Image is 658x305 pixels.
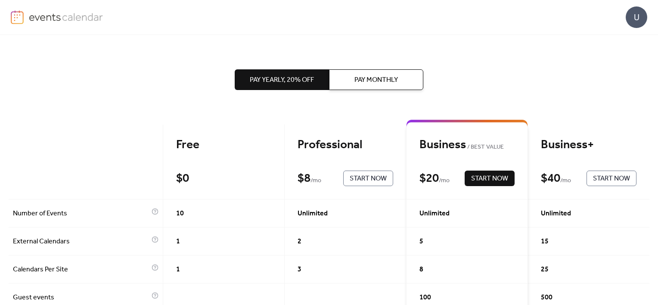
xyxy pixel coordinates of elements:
[13,209,149,219] span: Number of Events
[593,174,630,184] span: Start Now
[298,237,301,247] span: 2
[541,171,560,186] div: $ 40
[329,69,423,90] button: Pay Monthly
[250,75,314,85] span: Pay Yearly, 20% off
[471,174,508,184] span: Start Now
[176,209,184,219] span: 10
[298,209,328,219] span: Unlimited
[419,171,439,186] div: $ 20
[13,237,149,247] span: External Calendars
[419,265,423,275] span: 8
[466,142,504,152] span: BEST VALUE
[11,10,24,24] img: logo
[343,171,393,186] button: Start Now
[541,209,571,219] span: Unlimited
[465,171,515,186] button: Start Now
[298,137,393,152] div: Professional
[354,75,398,85] span: Pay Monthly
[176,237,180,247] span: 1
[298,171,310,186] div: $ 8
[587,171,636,186] button: Start Now
[541,137,636,152] div: Business+
[29,10,103,23] img: logo-type
[350,174,387,184] span: Start Now
[176,171,189,186] div: $ 0
[235,69,329,90] button: Pay Yearly, 20% off
[419,293,431,303] span: 100
[13,265,149,275] span: Calendars Per Site
[560,176,571,186] span: / mo
[298,265,301,275] span: 3
[310,176,321,186] span: / mo
[419,137,515,152] div: Business
[439,176,450,186] span: / mo
[419,237,423,247] span: 5
[176,137,272,152] div: Free
[419,209,450,219] span: Unlimited
[176,265,180,275] span: 1
[541,237,549,247] span: 15
[541,265,549,275] span: 25
[626,6,647,28] div: U
[13,293,149,303] span: Guest events
[541,293,552,303] span: 500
